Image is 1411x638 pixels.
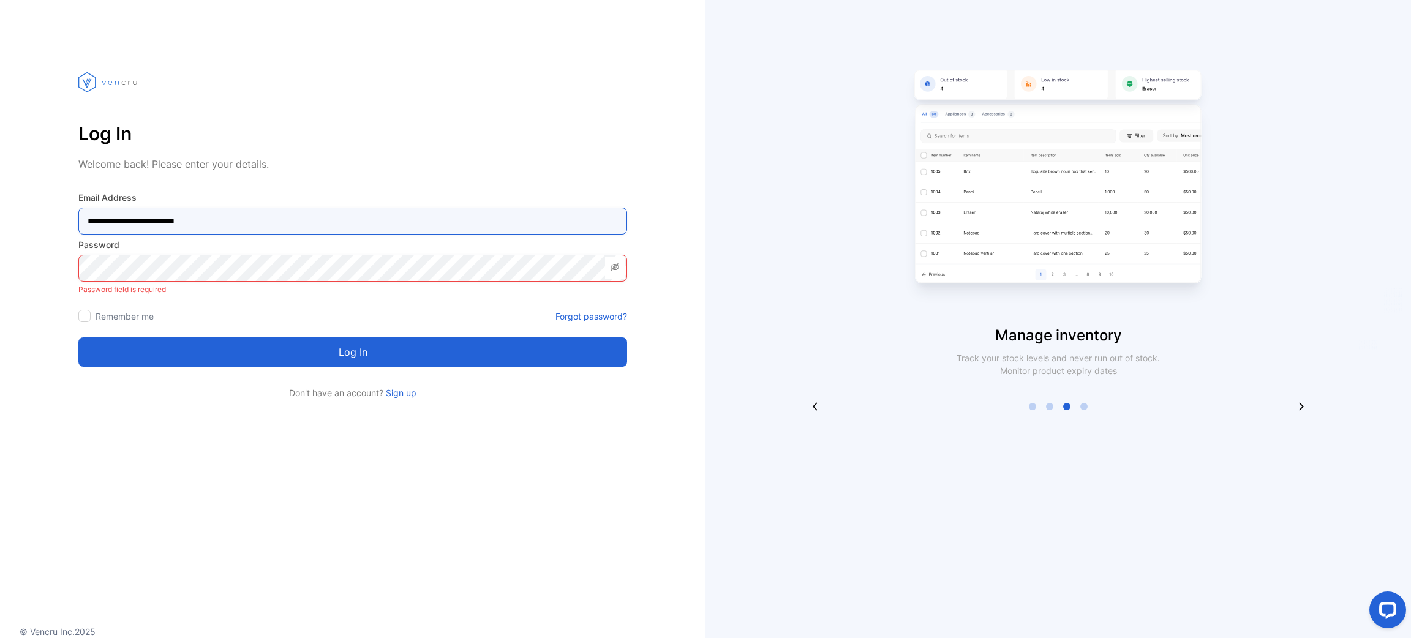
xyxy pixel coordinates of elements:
[78,386,627,399] p: Don't have an account?
[383,388,416,398] a: Sign up
[705,325,1411,347] p: Manage inventory
[78,238,627,251] label: Password
[96,311,154,321] label: Remember me
[1360,587,1411,638] iframe: LiveChat chat widget
[555,310,627,323] a: Forgot password?
[941,351,1176,377] p: Track your stock levels and never run out of stock. Monitor product expiry dates
[78,49,140,115] img: vencru logo
[78,191,627,204] label: Email Address
[78,119,627,148] p: Log In
[78,337,627,367] button: Log in
[905,49,1211,325] img: slider image
[78,157,627,171] p: Welcome back! Please enter your details.
[78,282,627,298] p: Password field is required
